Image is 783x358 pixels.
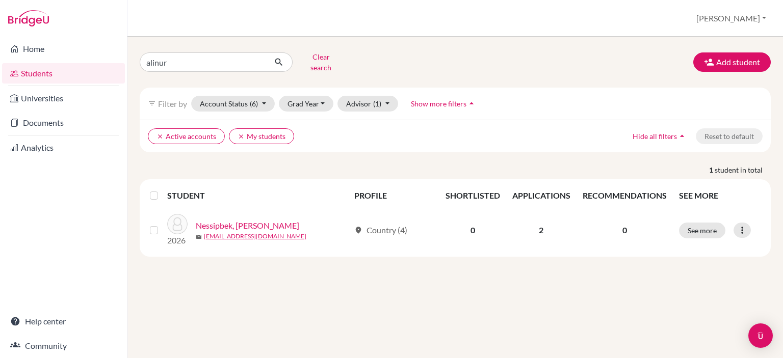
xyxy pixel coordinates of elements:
a: Home [2,39,125,59]
span: mail [196,234,202,240]
button: Clear search [293,49,349,75]
a: [EMAIL_ADDRESS][DOMAIN_NAME] [204,232,306,241]
button: Add student [693,52,771,72]
button: Reset to default [696,128,763,144]
i: clear [238,133,245,140]
th: STUDENT [167,183,348,208]
th: APPLICATIONS [506,183,577,208]
button: Advisor(1) [337,96,398,112]
div: Country (4) [354,224,407,236]
span: Hide all filters [633,132,677,141]
img: Nessipbek, Alinur [167,214,188,234]
th: PROFILE [348,183,439,208]
a: Universities [2,88,125,108]
a: Documents [2,113,125,133]
i: clear [156,133,164,140]
i: arrow_drop_up [677,131,687,141]
a: Help center [2,311,125,332]
a: Students [2,63,125,84]
span: Show more filters [411,99,466,108]
span: (6) [250,99,258,108]
td: 2 [506,208,577,253]
button: [PERSON_NAME] [692,9,771,28]
span: student in total [715,164,771,175]
th: RECOMMENDATIONS [577,183,673,208]
th: SEE MORE [673,183,767,208]
a: Nessipbek, [PERSON_NAME] [196,219,299,232]
strong: 1 [709,164,715,175]
th: SHORTLISTED [439,183,506,208]
button: Account Status(6) [191,96,275,112]
div: Open Intercom Messenger [748,323,773,348]
button: Grad Year [279,96,334,112]
span: Filter by [158,99,187,108]
span: location_on [354,226,362,234]
p: 2026 [167,234,188,246]
button: Show more filtersarrow_drop_up [402,96,485,112]
input: Find student by name... [140,52,266,72]
img: Bridge-U [8,10,49,26]
span: (1) [373,99,381,108]
a: Community [2,336,125,356]
p: 0 [583,224,667,236]
button: See more [679,223,725,238]
button: Hide all filtersarrow_drop_up [624,128,696,144]
i: arrow_drop_up [466,98,477,108]
button: clearMy students [229,128,294,144]
a: Analytics [2,137,125,158]
button: clearActive accounts [148,128,225,144]
td: 0 [439,208,506,253]
i: filter_list [148,99,156,107]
